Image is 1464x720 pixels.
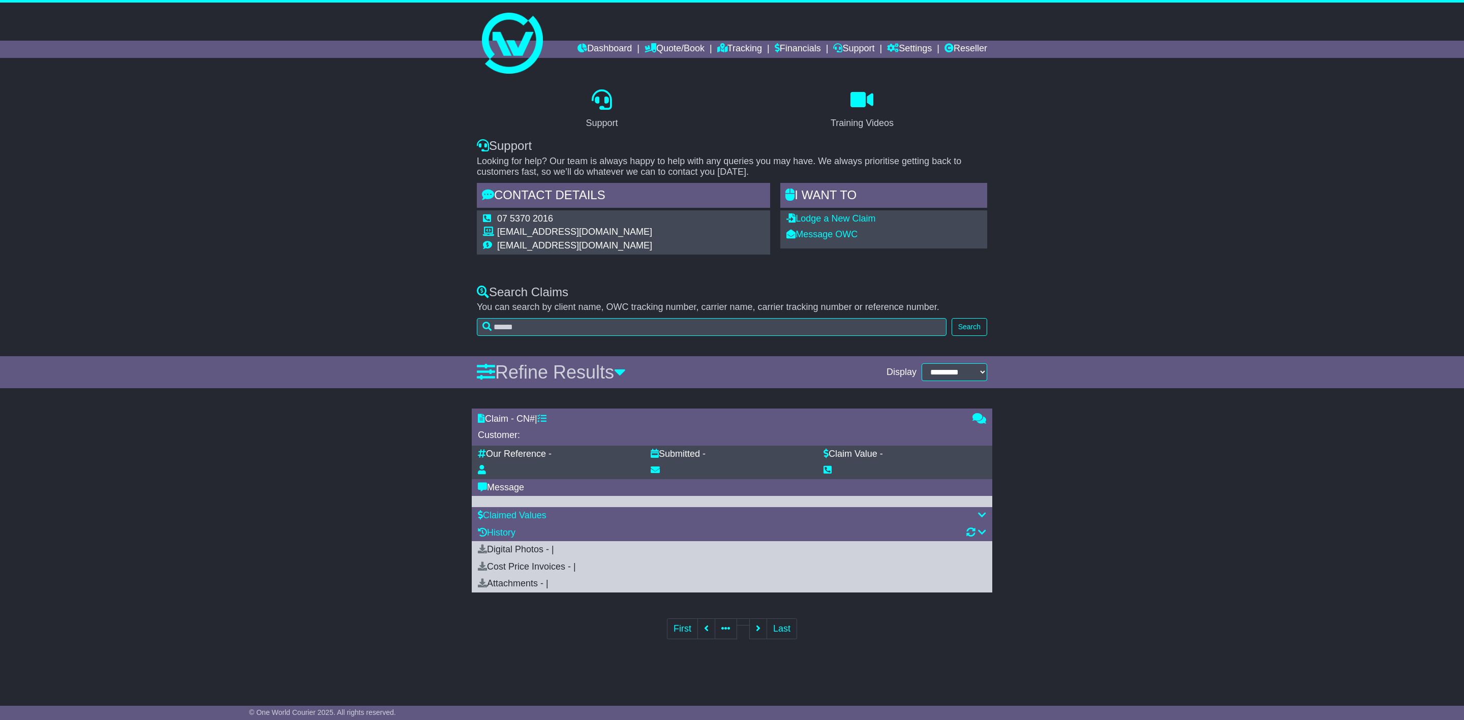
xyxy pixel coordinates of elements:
div: History [478,527,986,539]
a: Lodge a New Claim [786,213,875,224]
a: Last [767,618,797,639]
a: First [667,618,698,639]
a: Support [833,41,874,58]
div: Contact Details [477,183,770,210]
span: Attachments - [478,578,543,588]
a: Claimed Values [478,510,546,520]
div: Claimed Values [478,510,986,521]
button: Search [952,318,987,336]
span: | [573,561,576,572]
a: Quote/Book [645,41,705,58]
a: Support [579,86,624,134]
span: Digital Photos - [478,544,549,554]
p: You can search by client name, OWC tracking number, carrier name, carrier tracking number or refe... [477,302,987,313]
a: Settings [887,41,932,58]
div: Claim Value - [823,449,883,460]
a: Refine Results [477,362,626,383]
div: Submitted - [651,449,706,460]
a: Financials [775,41,821,58]
p: Looking for help? Our team is always happy to help with any queries you may have. We always prior... [477,156,987,178]
div: Our Reference - [478,449,552,460]
td: [EMAIL_ADDRESS][DOMAIN_NAME] [497,227,652,240]
span: Display [887,367,917,378]
span: © One World Courier 2025. All rights reserved. [249,708,396,716]
a: Training Videos [824,86,900,134]
a: History [478,527,515,538]
div: Message [478,482,986,493]
a: Message OWC [786,229,858,239]
a: Tracking [717,41,762,58]
td: [EMAIL_ADDRESS][DOMAIN_NAME] [497,240,652,252]
div: Support [477,139,987,153]
div: Support [586,116,618,130]
span: | [552,544,554,554]
div: Customer: [478,430,962,441]
span: Cost Price Invoices - [478,561,571,572]
a: Reseller [944,41,987,58]
div: Training Videos [831,116,894,130]
td: 07 5370 2016 [497,213,652,227]
a: Dashboard [577,41,632,58]
span: | [546,578,548,588]
div: Claim - CN# | [478,414,962,425]
div: Search Claims [477,285,987,300]
div: I WANT to [780,183,987,210]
